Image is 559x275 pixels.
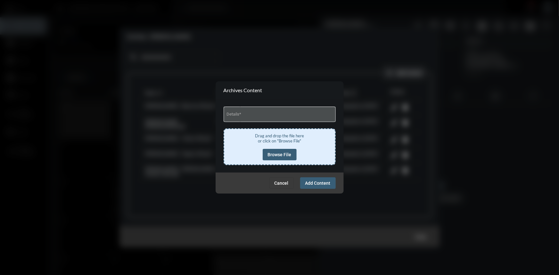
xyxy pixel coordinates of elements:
button: Cancel [269,177,294,189]
span: Cancel [275,181,289,186]
button: Add Content [300,177,336,189]
button: Browse File [263,149,297,160]
span: Browse File [268,152,292,157]
span: Add Content [305,181,331,186]
div: Drag and drop the file here or click on "Browse File" [228,133,331,143]
h2: Archives Content [224,87,262,93]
